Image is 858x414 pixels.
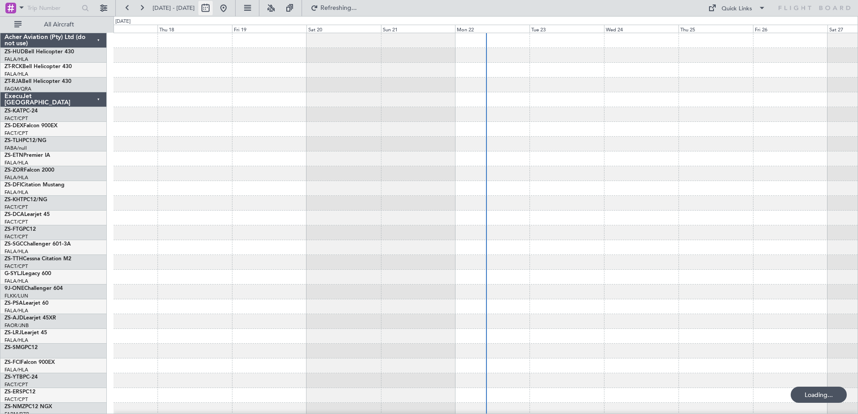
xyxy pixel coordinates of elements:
div: [DATE] [115,18,131,26]
div: Mon 22 [455,25,530,33]
span: 9J-ONE [4,286,24,291]
div: Thu 25 [679,25,753,33]
a: FLKK/LUN [4,293,28,299]
span: Refreshing... [320,5,358,11]
span: ZS-DCA [4,212,24,217]
div: Sun 21 [381,25,455,33]
span: ZS-ETN [4,153,23,158]
a: ZS-TLHPC12/NG [4,138,46,143]
div: Wed 17 [83,25,158,33]
a: FACT/CPT [4,381,28,388]
a: FACT/CPT [4,233,28,240]
a: FALA/HLA [4,189,28,196]
span: ZS-ERS [4,389,22,395]
a: FAGM/QRA [4,86,31,92]
span: ZS-AJD [4,315,23,321]
a: ZS-KATPC-24 [4,108,38,114]
a: FALA/HLA [4,71,28,78]
span: ZS-LRJ [4,330,22,336]
a: FALA/HLA [4,367,28,373]
a: ZS-ETNPremier IA [4,153,50,158]
a: ZS-FTGPC12 [4,227,36,232]
a: FACT/CPT [4,219,28,225]
a: FALA/HLA [4,278,28,285]
input: Trip Number [27,1,79,15]
div: Wed 24 [604,25,679,33]
a: ZS-HUDBell Helicopter 430 [4,49,74,55]
a: ZS-KHTPC12/NG [4,197,47,203]
span: ZS-TLH [4,138,22,143]
a: G-SYLJLegacy 600 [4,271,51,276]
span: ZS-NMZ [4,404,25,410]
a: ZT-RJABell Helicopter 430 [4,79,71,84]
a: FALA/HLA [4,56,28,63]
button: All Aircraft [10,17,97,32]
a: FACT/CPT [4,204,28,211]
a: ZS-PSALearjet 60 [4,301,48,306]
a: 9J-ONEChallenger 604 [4,286,63,291]
span: ZS-ZOR [4,168,24,173]
span: ZS-SGC [4,241,23,247]
a: ZT-RCKBell Helicopter 430 [4,64,72,69]
a: ZS-ERSPC12 [4,389,35,395]
a: ZS-FCIFalcon 900EX [4,360,55,365]
a: ZS-SMGPC12 [4,345,38,350]
span: ZT-RCK [4,64,22,69]
div: Quick Links [722,4,752,13]
span: ZS-FCI [4,360,21,365]
a: FACT/CPT [4,115,28,122]
span: ZS-TTH [4,256,23,262]
a: ZS-DCALearjet 45 [4,212,50,217]
span: ZS-HUD [4,49,25,55]
a: FALA/HLA [4,337,28,344]
span: ZS-YTB [4,375,23,380]
span: ZS-DEX [4,123,23,129]
a: FALA/HLA [4,160,28,166]
a: FACT/CPT [4,396,28,403]
div: Thu 18 [158,25,232,33]
div: Fri 26 [753,25,827,33]
span: ZS-SMG [4,345,25,350]
div: Fri 19 [232,25,306,33]
a: ZS-AJDLearjet 45XR [4,315,56,321]
span: ZS-PSA [4,301,23,306]
a: FACT/CPT [4,263,28,270]
a: ZS-ZORFalcon 2000 [4,168,54,173]
a: ZS-YTBPC-24 [4,375,38,380]
div: Tue 23 [530,25,604,33]
a: FAOR/JNB [4,322,29,329]
a: ZS-DFICitation Mustang [4,182,65,188]
span: ZT-RJA [4,79,22,84]
span: G-SYLJ [4,271,22,276]
a: ZS-LRJLearjet 45 [4,330,47,336]
a: FACT/CPT [4,130,28,137]
a: FABA/null [4,145,27,151]
span: ZS-DFI [4,182,21,188]
a: ZS-DEXFalcon 900EX [4,123,57,129]
a: ZS-TTHCessna Citation M2 [4,256,71,262]
span: ZS-KHT [4,197,23,203]
span: ZS-KAT [4,108,23,114]
span: [DATE] - [DATE] [153,4,195,12]
a: ZS-NMZPC12 NGX [4,404,52,410]
span: ZS-FTG [4,227,23,232]
a: FALA/HLA [4,174,28,181]
button: Refreshing... [306,1,360,15]
a: FALA/HLA [4,307,28,314]
div: Sat 20 [306,25,381,33]
div: Loading... [791,387,847,403]
a: ZS-SGCChallenger 601-3A [4,241,71,247]
button: Quick Links [704,1,770,15]
span: All Aircraft [23,22,95,28]
a: FALA/HLA [4,248,28,255]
